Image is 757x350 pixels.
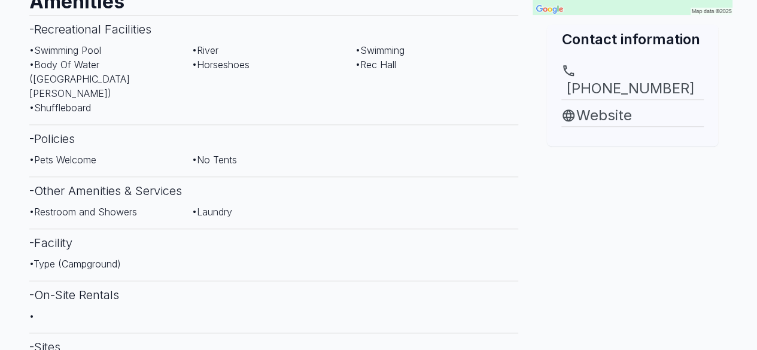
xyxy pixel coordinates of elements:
[533,146,732,296] iframe: Advertisement
[355,44,405,56] span: • Swimming
[561,63,704,99] a: [PHONE_NUMBER]
[29,281,519,309] h3: - On-Site Rentals
[29,124,519,153] h3: - Policies
[29,176,519,205] h3: - Other Amenities & Services
[561,105,704,126] a: Website
[561,29,704,49] h2: Contact information
[355,59,396,71] span: • Rec Hall
[29,44,101,56] span: • Swimming Pool
[29,229,519,257] h3: - Facility
[29,59,130,99] span: • Body Of Water ([GEOGRAPHIC_DATA][PERSON_NAME])
[192,44,218,56] span: • River
[29,258,121,270] span: • Type (Campground)
[192,59,250,71] span: • Horseshoes
[192,154,237,166] span: • No Tents
[29,206,137,218] span: • Restroom and Showers
[29,102,91,114] span: • Shuffleboard
[29,154,96,166] span: • Pets Welcome
[29,15,519,43] h3: - Recreational Facilities
[192,206,232,218] span: • Laundry
[29,310,34,322] span: •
